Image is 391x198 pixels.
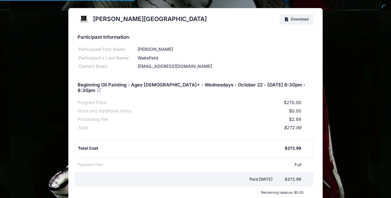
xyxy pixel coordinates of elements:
div: Total [78,125,87,131]
div: [EMAIL_ADDRESS][DOMAIN_NAME] [137,63,313,70]
span: $270.00 [284,100,301,105]
div: Program Price [78,99,106,106]
div: $2.99 [108,116,301,123]
div: Remaining balance: $0.00 [74,191,306,194]
div: Contact Email: [78,63,137,70]
div: Store and Additional Items [78,108,131,114]
div: Participant's Last Name: [78,55,137,61]
div: Total Cost [78,145,285,152]
span: Download [291,17,308,21]
div: Payment Plan [78,162,103,168]
a: Download [280,14,313,24]
h5: Participant Information: [78,35,313,40]
div: $272.99 [285,176,301,183]
div: [PERSON_NAME] [137,46,313,53]
h2: [PERSON_NAME][GEOGRAPHIC_DATA] [93,15,207,23]
div: Full [103,162,301,168]
a: View Registration Details [97,87,102,93]
div: Participant First Name: [78,46,137,53]
div: Wakefield [137,55,313,61]
div: Processing Fee [78,116,108,123]
div: Paid [DATE] [79,176,285,183]
div: $272.99 [87,125,301,131]
div: $0.00 [131,108,301,114]
h5: Beginning Oil Painting - Ages [DEMOGRAPHIC_DATA]+ - Wednesdays - October 22 - [DATE] 6:30pm - 8:30pm [78,82,313,94]
div: $272.99 [285,145,301,152]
